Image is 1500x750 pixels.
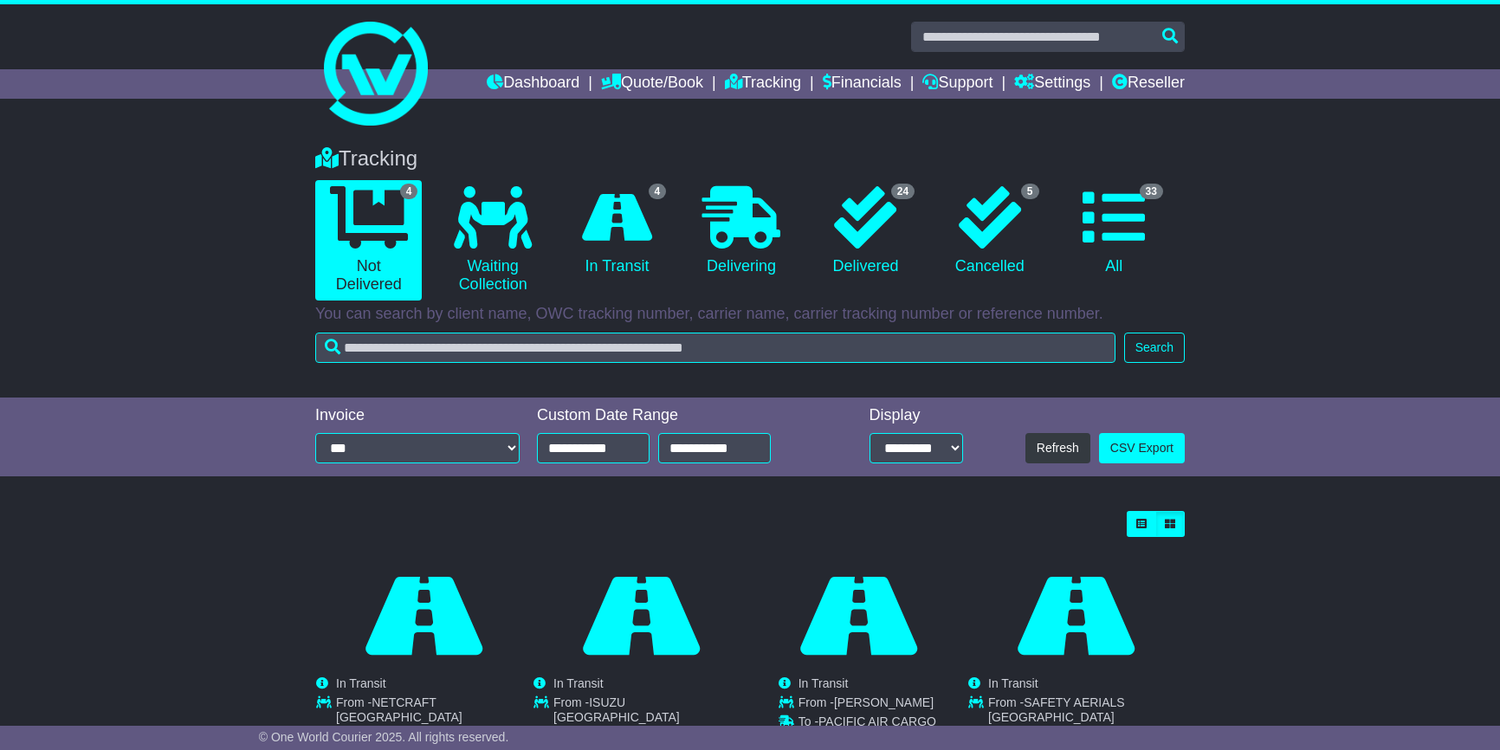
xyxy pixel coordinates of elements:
a: 33 All [1061,180,1167,282]
span: SAFETY AERIALS [GEOGRAPHIC_DATA] [988,695,1125,724]
span: 4 [649,184,667,199]
span: 4 [400,184,418,199]
a: Settings [1014,69,1090,99]
td: From - [336,695,532,729]
span: In Transit [988,676,1038,690]
a: Tracking [725,69,801,99]
a: Waiting Collection [439,180,546,301]
span: In Transit [553,676,604,690]
td: To - [798,714,940,734]
span: [PERSON_NAME] [834,695,934,709]
button: Refresh [1025,433,1090,463]
td: From - [988,695,1184,729]
a: Financials [823,69,902,99]
a: Support [922,69,992,99]
a: 24 Delivered [812,180,919,282]
a: CSV Export [1099,433,1185,463]
a: Delivering [688,180,794,282]
a: Dashboard [487,69,579,99]
button: Search [1124,333,1185,363]
span: NETCRAFT [GEOGRAPHIC_DATA] [336,695,462,724]
div: Display [870,406,963,425]
div: Tracking [307,146,1193,171]
span: © One World Courier 2025. All rights reserved. [259,730,509,744]
span: 33 [1140,184,1163,199]
td: From - [798,695,940,714]
span: 24 [891,184,915,199]
div: Invoice [315,406,520,425]
a: 5 Cancelled [936,180,1043,282]
a: 4 In Transit [564,180,670,282]
td: From - [553,695,749,729]
a: Quote/Book [601,69,703,99]
span: In Transit [798,676,849,690]
a: Reseller [1112,69,1185,99]
span: In Transit [336,676,386,690]
span: PACIFIC AIR CARGO [818,714,936,728]
div: Custom Date Range [537,406,815,425]
a: 4 Not Delivered [315,180,422,301]
span: ISUZU [GEOGRAPHIC_DATA] [553,695,680,724]
span: 5 [1021,184,1039,199]
p: You can search by client name, OWC tracking number, carrier name, carrier tracking number or refe... [315,305,1185,324]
